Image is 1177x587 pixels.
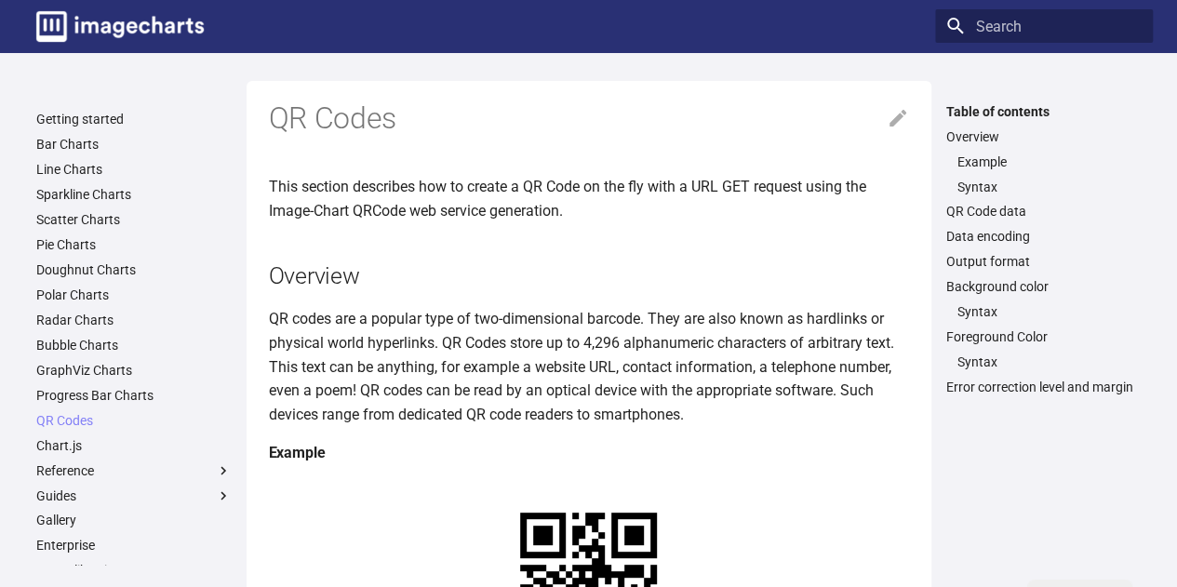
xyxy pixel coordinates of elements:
label: Table of contents [935,103,1153,120]
label: Reference [36,462,232,479]
a: SDK & libraries [36,562,232,579]
a: Pie Charts [36,236,232,253]
img: logo [36,11,204,42]
a: Image-Charts documentation [29,4,211,49]
h4: Example [269,441,909,465]
a: Line Charts [36,161,232,178]
a: QR Codes [36,412,232,429]
nav: Foreground Color [946,354,1142,370]
a: GraphViz Charts [36,362,232,379]
a: Getting started [36,111,232,127]
a: QR Code data [946,203,1142,220]
a: Doughnut Charts [36,261,232,278]
a: Background color [946,278,1142,295]
a: Foreground Color [946,328,1142,345]
a: Chart.js [36,437,232,454]
a: Syntax [957,179,1142,195]
a: Overview [946,128,1142,145]
a: Example [957,153,1142,170]
a: Bar Charts [36,136,232,153]
a: Gallery [36,512,232,528]
a: Sparkline Charts [36,186,232,203]
a: Output format [946,253,1142,270]
label: Guides [36,487,232,504]
a: Bubble Charts [36,337,232,354]
a: Enterprise [36,537,232,554]
p: This section describes how to create a QR Code on the fly with a URL GET request using the Image-... [269,175,909,222]
a: Radar Charts [36,312,232,328]
h2: Overview [269,260,909,292]
p: QR codes are a popular type of two-dimensional barcode. They are also known as hardlinks or physi... [269,307,909,426]
a: Polar Charts [36,287,232,303]
a: Error correction level and margin [946,379,1142,395]
a: Syntax [957,354,1142,370]
a: Syntax [957,303,1142,320]
a: Progress Bar Charts [36,387,232,404]
nav: Overview [946,153,1142,195]
input: Search [935,9,1153,43]
a: Scatter Charts [36,211,232,228]
a: Data encoding [946,228,1142,245]
h1: QR Codes [269,100,909,139]
nav: Background color [946,303,1142,320]
nav: Table of contents [935,103,1153,396]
